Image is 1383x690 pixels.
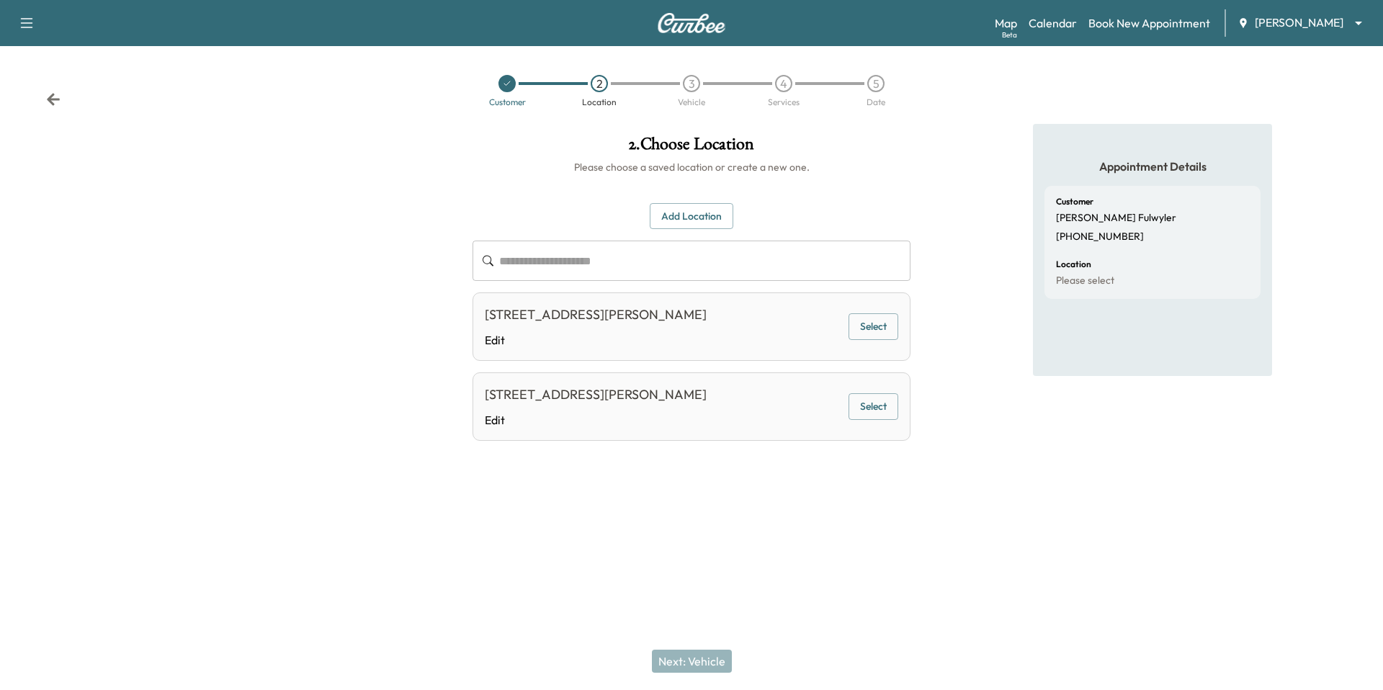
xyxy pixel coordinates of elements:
span: [PERSON_NAME] [1255,14,1343,31]
div: Vehicle [678,98,705,107]
a: MapBeta [995,14,1017,32]
button: Select [849,313,898,340]
div: 3 [683,75,700,92]
div: Services [768,98,800,107]
div: 5 [867,75,885,92]
div: Beta [1002,30,1017,40]
button: Select [849,393,898,420]
h1: 2 . Choose Location [473,135,910,160]
div: 4 [775,75,792,92]
div: Customer [489,98,526,107]
div: Date [867,98,885,107]
p: [PERSON_NAME] Fulwyler [1056,212,1176,225]
h6: Customer [1056,197,1093,206]
div: Back [46,92,61,107]
a: Edit [485,331,707,349]
p: [PHONE_NUMBER] [1056,230,1144,243]
button: Add Location [650,203,733,230]
a: Calendar [1029,14,1077,32]
h6: Please choose a saved location or create a new one. [473,160,910,174]
a: Book New Appointment [1088,14,1210,32]
div: Location [582,98,617,107]
h6: Location [1056,260,1091,269]
div: 2 [591,75,608,92]
img: Curbee Logo [657,13,726,33]
div: [STREET_ADDRESS][PERSON_NAME] [485,385,707,405]
div: [STREET_ADDRESS][PERSON_NAME] [485,305,707,325]
h5: Appointment Details [1044,158,1261,174]
p: Please select [1056,274,1114,287]
a: Edit [485,411,707,429]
